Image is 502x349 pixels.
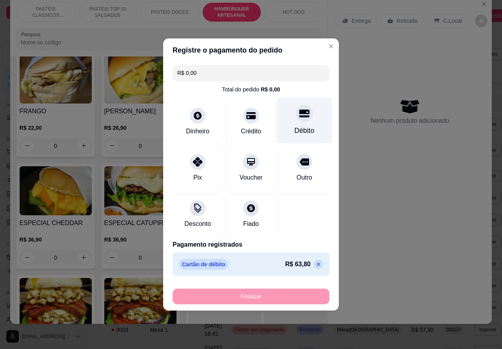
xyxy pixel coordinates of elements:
[222,85,280,93] div: Total do pedido
[240,173,263,182] div: Voucher
[184,219,211,229] div: Desconto
[295,125,315,136] div: Débito
[325,40,337,53] button: Close
[179,259,228,270] p: Cartão de débito
[173,240,329,249] p: Pagamento registrados
[186,127,209,136] div: Dinheiro
[177,65,325,81] input: Ex.: hambúrguer de cordeiro
[243,219,259,229] div: Fiado
[241,127,261,136] div: Crédito
[285,260,311,269] p: R$ 63,80
[296,173,312,182] div: Outro
[261,85,280,93] div: R$ 0,00
[193,173,202,182] div: Pix
[163,38,339,62] header: Registre o pagamento do pedido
